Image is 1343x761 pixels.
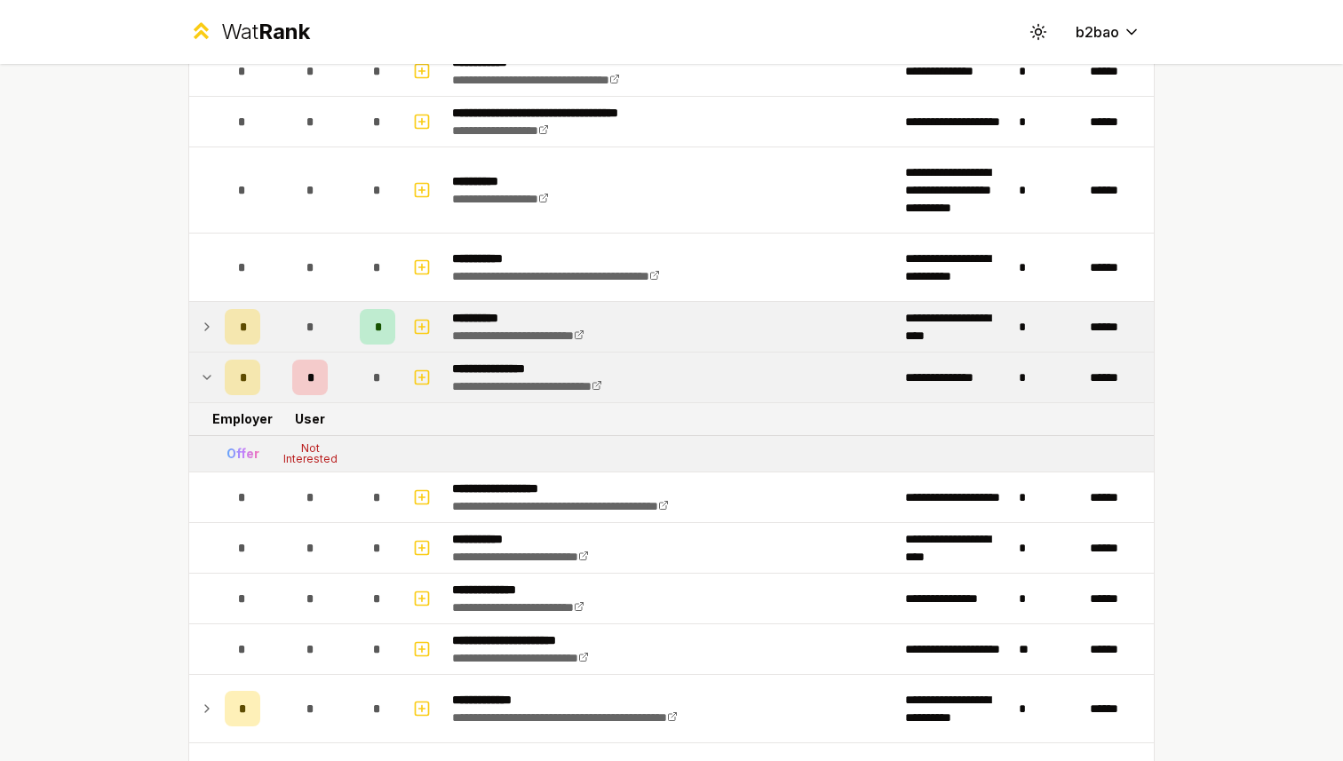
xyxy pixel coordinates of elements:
button: b2bao [1061,16,1155,48]
td: User [267,403,353,435]
div: Wat [221,18,310,46]
div: Offer [226,445,259,463]
a: WatRank [188,18,310,46]
span: Rank [258,19,310,44]
div: Not Interested [274,443,346,464]
td: Employer [218,403,267,435]
span: b2bao [1076,21,1119,43]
